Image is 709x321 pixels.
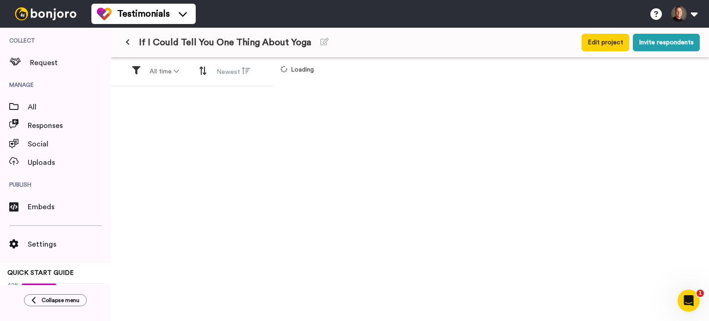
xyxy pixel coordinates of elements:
[97,6,112,21] img: tm-color.svg
[7,281,19,289] span: 42%
[678,290,700,312] iframe: Intercom live chat
[139,36,311,49] span: If I Could Tell You One Thing About Yoga
[28,157,111,168] span: Uploads
[144,63,185,80] button: All time
[7,270,74,276] span: QUICK START GUIDE
[24,294,87,306] button: Collapse menu
[697,290,704,297] span: 1
[30,57,111,68] span: Request
[633,34,700,51] button: Invite respondents
[42,297,79,304] span: Collapse menu
[28,139,111,150] span: Social
[28,201,111,212] span: Embeds
[11,7,80,20] img: bj-logo-header-white.svg
[28,239,111,250] span: Settings
[211,63,256,80] button: Newest
[117,7,170,20] span: Testimonials
[28,102,111,113] span: All
[582,34,629,51] button: Edit project
[28,120,111,131] span: Responses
